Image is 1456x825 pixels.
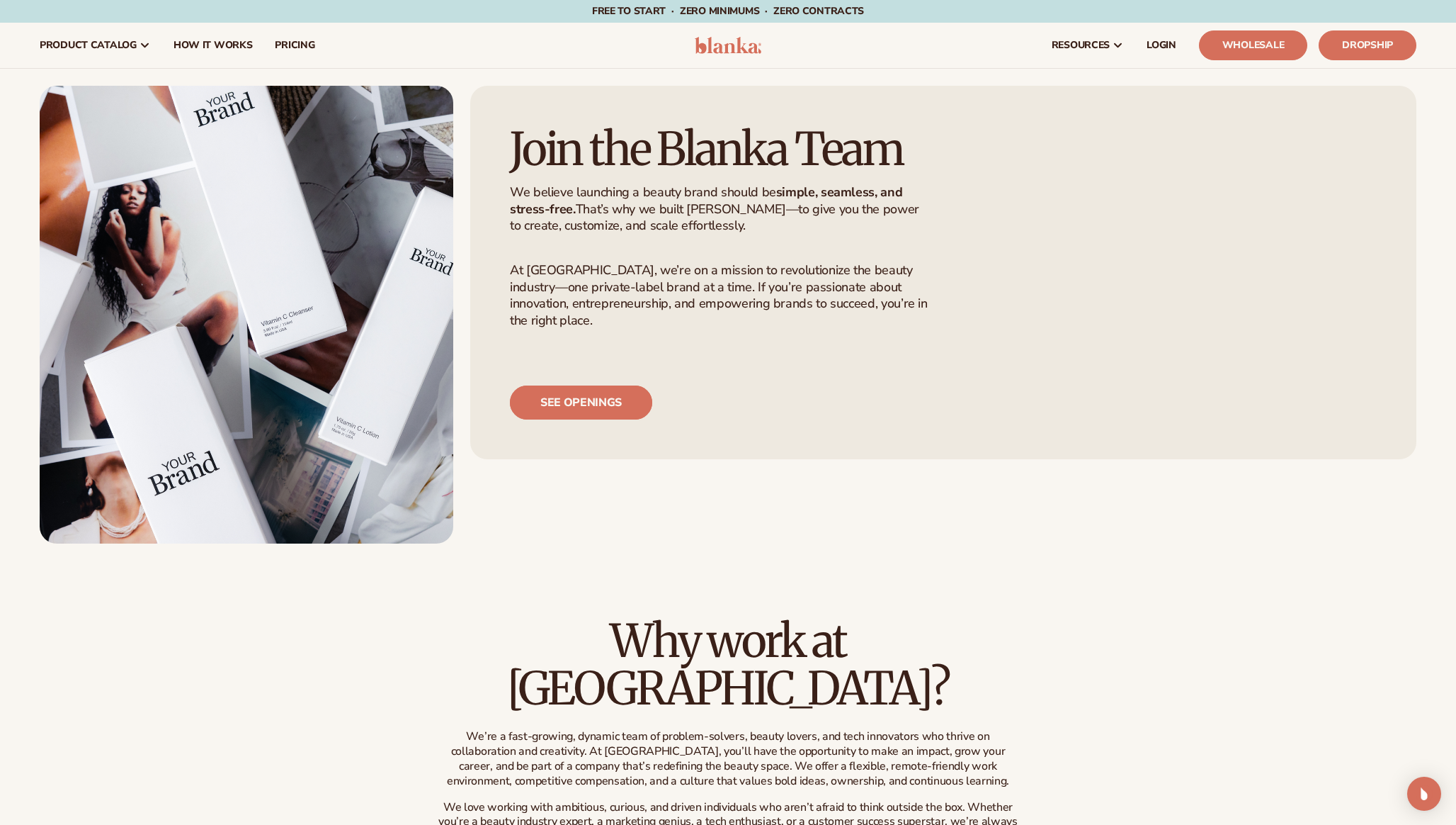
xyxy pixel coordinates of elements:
[275,40,314,51] span: pricing
[510,125,940,173] h1: Join the Blanka Team
[592,4,864,18] span: Free to start · ZERO minimums · ZERO contracts
[510,184,932,234] p: We believe launching a beauty brand should be That’s why we built [PERSON_NAME]—to give you the p...
[1319,30,1416,60] a: Dropship
[510,262,932,329] p: At [GEOGRAPHIC_DATA], we’re on a mission to revolutionize the beauty industry—one private-label b...
[1135,23,1188,68] a: LOGIN
[510,184,902,217] strong: simple, seamless, and stress-free.
[434,729,1022,788] p: We’re a fast-growing, dynamic team of problem-solvers, beauty lovers, and tech innovators who thr...
[695,37,762,54] img: logo
[263,23,326,68] a: pricing
[1199,30,1307,60] a: Wholesale
[174,40,253,51] span: How It Works
[1407,777,1441,811] div: Open Intercom Messenger
[1052,40,1110,51] span: resources
[28,23,162,68] a: product catalog
[40,40,137,51] span: product catalog
[510,386,652,420] a: See openings
[434,617,1022,712] h2: Why work at [GEOGRAPHIC_DATA]?
[1147,40,1176,51] span: LOGIN
[1040,23,1135,68] a: resources
[40,86,453,544] img: Shopify Image 5
[162,23,264,68] a: How It Works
